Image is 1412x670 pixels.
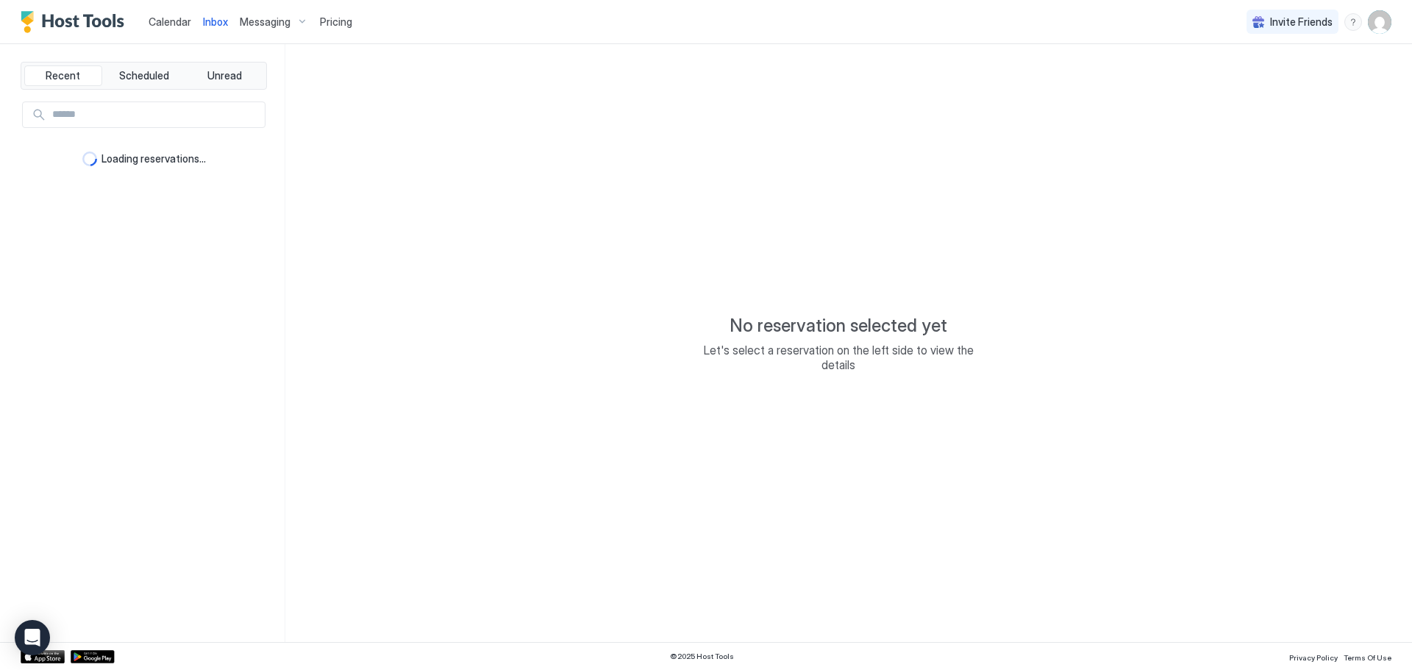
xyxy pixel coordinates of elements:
[105,65,183,86] button: Scheduled
[203,14,228,29] a: Inbox
[1289,649,1338,664] a: Privacy Policy
[46,69,80,82] span: Recent
[21,62,267,90] div: tab-group
[670,652,734,661] span: © 2025 Host Tools
[21,11,131,33] a: Host Tools Logo
[207,69,242,82] span: Unread
[71,650,115,663] a: Google Play Store
[1344,649,1391,664] a: Terms Of Use
[730,315,947,337] span: No reservation selected yet
[185,65,263,86] button: Unread
[320,15,352,29] span: Pricing
[1289,653,1338,662] span: Privacy Policy
[119,69,169,82] span: Scheduled
[15,620,50,655] div: Open Intercom Messenger
[46,102,265,127] input: Input Field
[1270,15,1333,29] span: Invite Friends
[203,15,228,28] span: Inbox
[101,152,206,165] span: Loading reservations...
[149,15,191,28] span: Calendar
[691,343,985,372] span: Let's select a reservation on the left side to view the details
[1368,10,1391,34] div: User profile
[1344,13,1362,31] div: menu
[149,14,191,29] a: Calendar
[240,15,290,29] span: Messaging
[1344,653,1391,662] span: Terms Of Use
[82,152,97,166] div: loading
[21,650,65,663] a: App Store
[24,65,102,86] button: Recent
